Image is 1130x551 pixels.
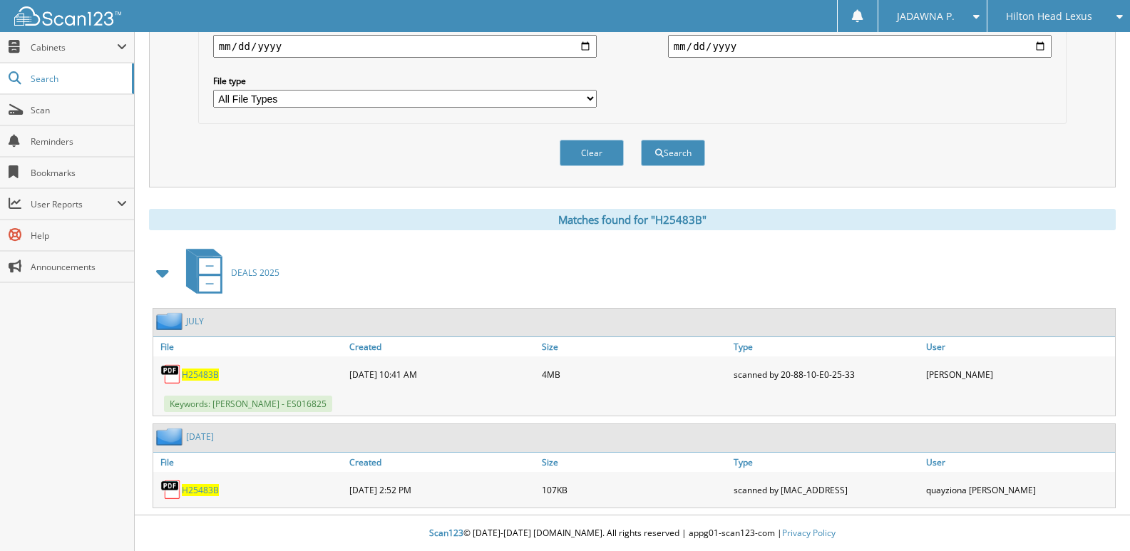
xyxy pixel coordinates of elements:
a: User [923,453,1115,472]
div: [DATE] 10:41 AM [346,360,538,388]
a: Created [346,453,538,472]
a: [DATE] [186,431,214,443]
span: Scan123 [429,527,463,539]
span: Keywords: [PERSON_NAME] - ES016825 [164,396,332,412]
button: Clear [560,140,624,166]
img: folder2.png [156,428,186,446]
span: Reminders [31,135,127,148]
a: File [153,337,346,356]
span: User Reports [31,198,117,210]
a: H25483B [182,369,219,381]
div: [PERSON_NAME] [923,360,1115,388]
a: Created [346,337,538,356]
div: [DATE] 2:52 PM [346,475,538,504]
div: scanned by 20-88-10-E0-25-33 [730,360,923,388]
span: Scan [31,104,127,116]
a: Privacy Policy [782,527,836,539]
a: Type [730,453,923,472]
img: PDF.png [160,364,182,385]
a: JULY [186,315,204,327]
iframe: Chat Widget [1059,483,1130,551]
span: JADAWNA P. [897,12,955,21]
img: PDF.png [160,479,182,500]
a: H25483B [182,484,219,496]
span: Help [31,230,127,242]
div: 107KB [538,475,731,504]
a: File [153,453,346,472]
img: folder2.png [156,312,186,330]
span: DEALS 2025 [231,267,279,279]
div: scanned by [MAC_ADDRESS] [730,475,923,504]
input: end [668,35,1052,58]
input: start [213,35,597,58]
div: 4MB [538,360,731,388]
span: Hilton Head Lexus [1006,12,1092,21]
a: Size [538,337,731,356]
a: Type [730,337,923,356]
img: scan123-logo-white.svg [14,6,121,26]
button: Search [641,140,705,166]
a: DEALS 2025 [178,244,279,301]
span: Search [31,73,125,85]
a: User [923,337,1115,356]
span: Bookmarks [31,167,127,179]
span: Announcements [31,261,127,273]
a: Size [538,453,731,472]
label: File type [213,75,597,87]
div: quayziona [PERSON_NAME] [923,475,1115,504]
div: Matches found for "H25483B" [149,209,1116,230]
div: © [DATE]-[DATE] [DOMAIN_NAME]. All rights reserved | appg01-scan123-com | [135,516,1130,551]
span: Cabinets [31,41,117,53]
